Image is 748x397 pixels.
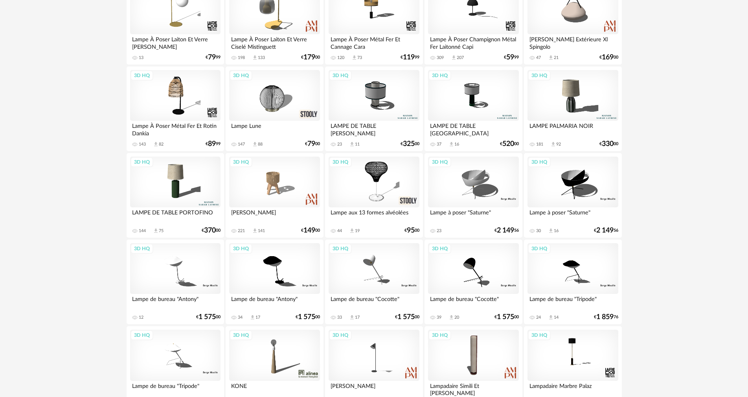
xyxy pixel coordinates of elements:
[130,157,153,167] div: 3D HQ
[303,55,315,60] span: 179
[325,240,423,325] a: 3D HQ Lampe de bureau "Cocotte" 33 Download icon 17 €1 57500
[130,244,153,254] div: 3D HQ
[599,141,618,147] div: € 00
[437,55,444,61] div: 309
[127,66,224,151] a: 3D HQ Lampe À Poser Métal Fer Et Rotin Dankia 143 Download icon 82 €8999
[524,66,621,151] a: 3D HQ LAMPE PALMARIA NOIR 181 Download icon 92 €33000
[250,314,255,320] span: Download icon
[230,70,252,81] div: 3D HQ
[554,228,559,234] div: 16
[301,55,320,60] div: € 00
[528,330,551,340] div: 3D HQ
[258,228,265,234] div: 141
[349,141,355,147] span: Download icon
[229,381,320,397] div: KONE
[139,315,143,320] div: 12
[325,153,423,238] a: 3D HQ Lampe aux 13 formes alvéolées 44 Download icon 19 €9500
[238,228,245,234] div: 221
[550,141,556,147] span: Download icon
[404,228,419,233] div: € 00
[548,314,554,320] span: Download icon
[329,207,419,223] div: Lampe aux 13 formes alvéolées
[596,228,614,233] span: 2 149
[554,55,559,61] div: 21
[349,314,355,320] span: Download icon
[229,294,320,310] div: Lampe de bureau "Antony"
[527,294,618,310] div: Lampe de bureau "Tripode"
[528,70,551,81] div: 3D HQ
[252,55,258,61] span: Download icon
[226,153,323,238] a: 3D HQ [PERSON_NAME] 221 Download icon 141 €14900
[524,240,621,325] a: 3D HQ Lampe de bureau "Tripode" 24 Download icon 14 €1 85976
[301,228,320,233] div: € 00
[527,121,618,137] div: LAMPE PALMARIA NOIR
[594,228,618,233] div: € 56
[500,141,519,147] div: € 00
[428,157,451,167] div: 3D HQ
[229,121,320,137] div: Lampe Lune
[230,330,252,340] div: 3D HQ
[355,228,360,234] div: 19
[329,34,419,50] div: Lampe À Poser Métal Fer Et Cannage Cara
[153,141,159,147] span: Download icon
[329,294,419,310] div: Lampe de bureau "Cocotte"
[229,207,320,223] div: [PERSON_NAME]
[527,34,618,50] div: [PERSON_NAME] Extérieure Xl Spingolo
[258,142,263,147] div: 88
[504,55,519,60] div: € 99
[130,121,221,137] div: Lampe À Poser Métal Fer Et Rotin Dankia
[337,142,342,147] div: 23
[139,228,146,234] div: 144
[130,381,221,397] div: Lampe de bureau "Tripode"
[329,330,352,340] div: 3D HQ
[596,314,614,320] span: 1 859
[337,315,342,320] div: 33
[238,55,245,61] div: 198
[329,70,352,81] div: 3D HQ
[403,141,415,147] span: 325
[554,315,559,320] div: 14
[437,315,441,320] div: 39
[497,228,514,233] span: 2 149
[159,142,164,147] div: 82
[454,142,459,147] div: 16
[527,207,618,223] div: Lampe à poser "Saturne"
[337,55,344,61] div: 120
[130,70,153,81] div: 3D HQ
[524,153,621,238] a: 3D HQ Lampe à poser "Saturne" 30 Download icon 16 €2 14956
[130,207,221,223] div: LAMPE DE TABLE PORTOFINO
[437,142,441,147] div: 37
[252,228,258,234] span: Download icon
[536,315,541,320] div: 24
[437,228,441,234] div: 23
[548,55,554,61] span: Download icon
[536,55,541,61] div: 47
[556,142,561,147] div: 92
[337,228,342,234] div: 44
[594,314,618,320] div: € 76
[506,55,514,60] span: 59
[204,228,216,233] span: 370
[329,381,419,397] div: [PERSON_NAME]
[351,55,357,61] span: Download icon
[258,55,265,61] div: 133
[528,157,551,167] div: 3D HQ
[127,240,224,325] a: 3D HQ Lampe de bureau "Antony" 12 €1 57500
[497,314,514,320] span: 1 575
[202,228,221,233] div: € 00
[230,157,252,167] div: 3D HQ
[229,34,320,50] div: Lampe À Poser Laiton Et Verre Ciselé Mistinguett
[527,381,618,397] div: Lampadaire Marbre Palaz
[349,228,355,234] span: Download icon
[428,330,451,340] div: 3D HQ
[305,141,320,147] div: € 00
[602,141,614,147] span: 330
[451,55,457,61] span: Download icon
[448,314,454,320] span: Download icon
[153,228,159,234] span: Download icon
[238,142,245,147] div: 147
[448,141,454,147] span: Download icon
[536,142,543,147] div: 181
[428,294,518,310] div: Lampe de bureau "Cocotte"
[599,55,618,60] div: € 00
